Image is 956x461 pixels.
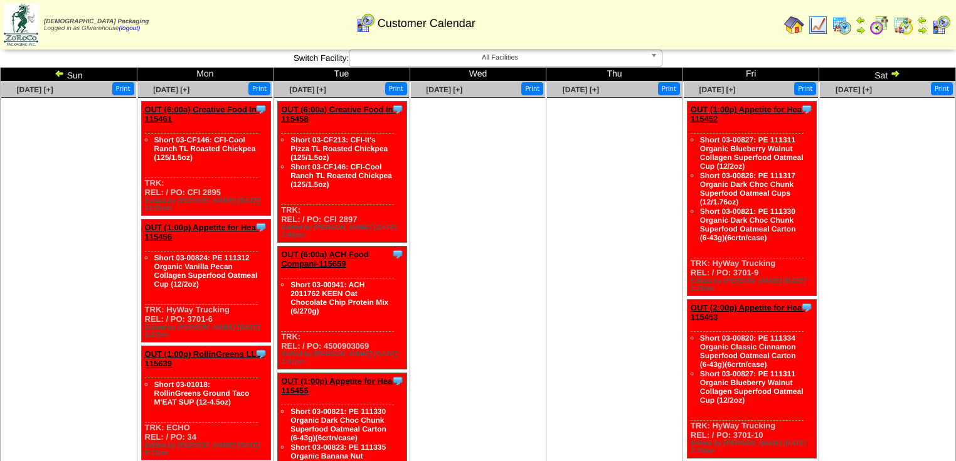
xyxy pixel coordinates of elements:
[44,18,149,25] span: [DEMOGRAPHIC_DATA] Packaging
[145,442,270,457] div: Edited by [PERSON_NAME] [DATE] 6:13pm
[546,68,683,82] td: Thu
[255,347,267,360] img: Tooltip
[141,102,270,216] div: TRK: REL: / PO: CFI 2895
[691,440,816,455] div: Edited by [PERSON_NAME] [DATE] 2:28pm
[700,334,796,369] a: Short 03-00820: PE 111334 Organic Classic Cinnamon Superfood Oatmeal Carton (6-43g)(6crtn/case)
[145,223,259,241] a: OUT (1:00p) Appetite for Hea-115456
[832,15,852,35] img: calendarprod.gif
[800,301,813,314] img: Tooltip
[290,280,388,315] a: Short 03-00941: ACH 2011762 KEEN Oat Chocolate Chip Protein Mix (6/270g)
[700,207,796,242] a: Short 03-00821: PE 111330 Organic Dark Choc Chunk Superfood Oatmeal Carton (6-43g)(6crtn/case)
[274,68,410,82] td: Tue
[410,68,546,82] td: Wed
[290,407,386,442] a: Short 03-00821: PE 111330 Organic Dark Choc Chunk Superfood Oatmeal Carton (6-43g)(6crtn/case)
[290,135,388,162] a: Short 03-CF213: CFI-It's Pizza TL Roasted Chickpea (125/1.5oz)
[145,324,270,339] div: Edited by [PERSON_NAME] [DATE] 2:27pm
[281,376,395,395] a: OUT (1:00p) Appetite for Hea-115455
[278,246,407,369] div: TRK: REL: / PO: 4500903069
[141,220,270,342] div: TRK: HyWay Trucking REL: / PO: 3701-6
[290,85,326,94] a: [DATE] [+]
[355,13,375,33] img: calendarcustomer.gif
[819,68,956,82] td: Sat
[917,25,927,35] img: arrowright.gif
[869,15,890,35] img: calendarblend.gif
[794,82,816,95] button: Print
[836,85,872,94] a: [DATE] [+]
[691,105,805,124] a: OUT (1:00p) Appetite for Hea-115452
[255,103,267,115] img: Tooltip
[137,68,274,82] td: Mon
[521,82,543,95] button: Print
[856,15,866,25] img: arrowleft.gif
[700,369,804,405] a: Short 03-00827: PE 111311 Organic Blueberry Walnut Collagen Superfood Oatmeal Cup (12/2oz)
[255,221,267,233] img: Tooltip
[112,82,134,95] button: Print
[563,85,599,94] a: [DATE] [+]
[691,277,816,292] div: Edited by [PERSON_NAME] [DATE] 2:28pm
[281,105,396,124] a: OUT (6:00a) Creative Food In-115458
[44,18,149,32] span: Logged in as Gfwarehouse
[154,253,258,289] a: Short 03-00824: PE 111312 Organic Vanilla Pecan Collagen Superfood Oatmeal Cup (12/2oz)
[378,17,475,30] span: Customer Calendar
[893,15,913,35] img: calendarinout.gif
[281,224,406,239] div: Edited by [PERSON_NAME] [DATE] 1:45pm
[699,85,735,94] a: [DATE] [+]
[154,380,250,406] a: Short 03-01018: RollinGreens Ground Taco M'EAT SUP (12-4.5oz)
[917,15,927,25] img: arrowleft.gif
[145,197,270,212] div: Edited by [PERSON_NAME] [DATE] 12:00am
[682,68,819,82] td: Fri
[119,25,141,32] a: (logout)
[278,102,407,243] div: TRK: REL: / PO: CFI 2897
[391,248,404,260] img: Tooltip
[153,85,189,94] a: [DATE] [+]
[4,4,38,46] img: zoroco-logo-small.webp
[290,162,392,189] a: Short 03-CF146: CFI-Cool Ranch TL Roasted Chickpea (125/1.5oz)
[354,50,645,65] span: All Facilities
[55,68,65,78] img: arrowleft.gif
[856,25,866,35] img: arrowright.gif
[145,349,265,368] a: OUT (1:00p) RollinGreens LLC-115639
[385,82,407,95] button: Print
[248,82,270,95] button: Print
[784,15,804,35] img: home.gif
[145,105,260,124] a: OUT (6:00a) Creative Food In-115461
[154,135,256,162] a: Short 03-CF146: CFI-Cool Ranch TL Roasted Chickpea (125/1.5oz)
[391,103,404,115] img: Tooltip
[931,15,951,35] img: calendarcustomer.gif
[700,135,804,171] a: Short 03-00827: PE 111311 Organic Blueberry Walnut Collagen Superfood Oatmeal Cup (12/2oz)
[890,68,900,78] img: arrowright.gif
[691,303,805,322] a: OUT (2:00p) Appetite for Hea-115453
[808,15,828,35] img: line_graph.gif
[391,374,404,387] img: Tooltip
[281,351,406,366] div: Edited by [PERSON_NAME] [DATE] 1:41pm
[658,82,680,95] button: Print
[17,85,53,94] a: [DATE] [+]
[426,85,462,94] a: [DATE] [+]
[141,346,270,460] div: TRK: ECHO REL: / PO: 34
[1,68,137,82] td: Sun
[687,102,816,296] div: TRK: HyWay Trucking REL: / PO: 3701-9
[700,171,795,206] a: Short 03-00826: PE 111317 Organic Dark Choc Chunk Superfood Oatmeal Cups (12/1.76oz)
[800,103,813,115] img: Tooltip
[281,250,369,268] a: OUT (6:00a) ACH Food Compani-115659
[687,300,816,458] div: TRK: HyWay Trucking REL: / PO: 3701-10
[931,82,953,95] button: Print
